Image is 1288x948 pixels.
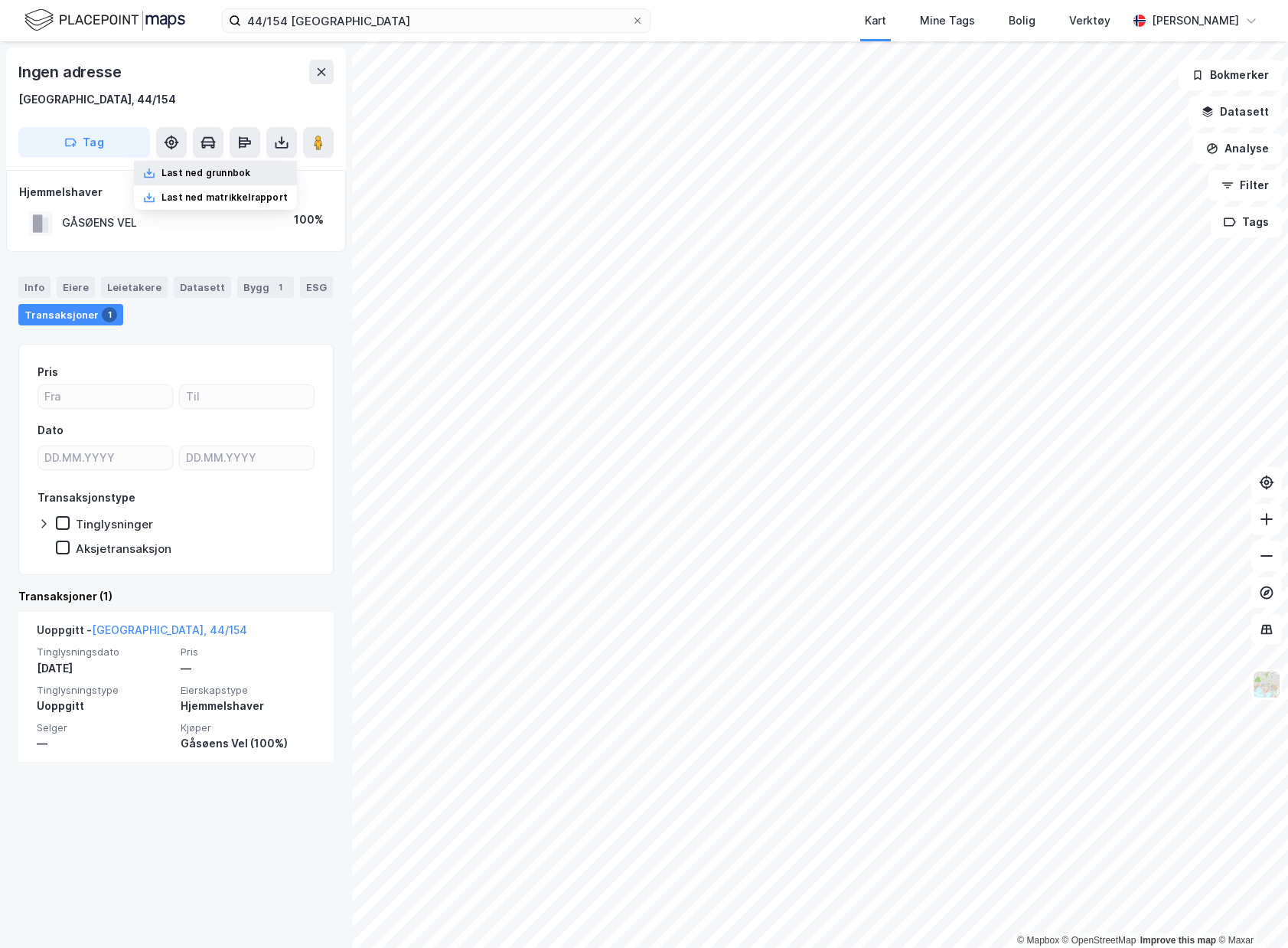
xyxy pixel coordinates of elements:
[37,721,171,734] span: Selger
[1252,670,1281,699] img: Z
[180,385,314,408] input: Til
[180,446,314,469] input: DD.MM.YYYY
[1179,60,1282,90] button: Bokmerker
[37,734,171,753] div: —
[241,9,631,32] input: Søk på adresse, matrikkel, gårdeiere, leietakere eller personer
[1211,207,1282,237] button: Tags
[18,60,124,84] div: Ingen adresse
[181,684,315,697] span: Eierskapstype
[24,7,185,34] img: logo.f888ab2527a4732fd821a326f86c7f29.svg
[1152,11,1239,30] div: [PERSON_NAME]
[300,276,333,298] div: ESG
[18,90,176,109] div: [GEOGRAPHIC_DATA], 44/154
[19,183,333,201] div: Hjemmelshaver
[1189,96,1282,127] button: Datasett
[1193,133,1282,164] button: Analyse
[1208,170,1282,201] button: Filter
[181,721,315,734] span: Kjøper
[181,646,315,659] span: Pris
[1017,935,1059,946] a: Mapbox
[181,659,315,678] div: —
[37,697,171,715] div: Uoppgitt
[174,276,231,298] div: Datasett
[237,276,294,298] div: Bygg
[1211,874,1288,948] iframe: Chat Widget
[272,279,288,295] div: 1
[62,214,137,232] div: GÅSØENS VEL
[18,127,150,158] button: Tag
[101,276,168,298] div: Leietakere
[37,489,135,507] div: Transaksjonstype
[76,541,171,556] div: Aksjetransaksjon
[37,621,247,646] div: Uoppgitt -
[38,385,172,408] input: Fra
[181,697,315,715] div: Hjemmelshaver
[92,623,247,636] a: [GEOGRAPHIC_DATA], 44/154
[37,659,171,678] div: [DATE]
[76,517,153,531] div: Tinglysninger
[181,734,315,753] div: Gåsøens Vel (100%)
[865,11,886,30] div: Kart
[1140,935,1216,946] a: Improve this map
[18,304,123,325] div: Transaksjoner
[57,276,95,298] div: Eiere
[294,211,324,229] div: 100%
[1211,874,1288,948] div: Kontrollprogram for chat
[37,646,171,659] span: Tinglysningsdato
[37,363,58,381] div: Pris
[1009,11,1035,30] div: Bolig
[37,421,64,440] div: Dato
[102,307,117,322] div: 1
[38,446,172,469] input: DD.MM.YYYY
[18,276,51,298] div: Info
[18,587,334,606] div: Transaksjoner (1)
[920,11,975,30] div: Mine Tags
[37,684,171,697] span: Tinglysningstype
[161,167,250,179] div: Last ned grunnbok
[161,191,288,204] div: Last ned matrikkelrapport
[1062,935,1136,946] a: OpenStreetMap
[1069,11,1110,30] div: Verktøy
